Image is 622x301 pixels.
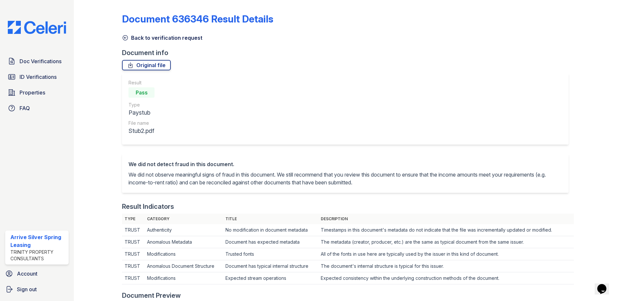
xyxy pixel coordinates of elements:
td: The metadata (creator, producer, etc.) are the same as typical document from the same issuer. [318,236,574,248]
th: Category [144,214,223,224]
td: The document's internal structure is typical for this issuer. [318,260,574,272]
th: Description [318,214,574,224]
div: Document info [122,48,574,57]
td: TRUST [122,224,144,236]
td: Timestamps in this document's metadata do not indicate that the file was incrementally updated or... [318,224,574,236]
td: TRUST [122,248,144,260]
td: TRUST [122,272,144,284]
div: Trinity Property Consultants [10,249,66,262]
span: FAQ [20,104,30,112]
td: TRUST [122,236,144,248]
td: Modifications [144,248,223,260]
td: TRUST [122,260,144,272]
th: Title [223,214,318,224]
div: Arrive Silver Spring Leasing [10,233,66,249]
a: Doc Verifications [5,55,69,68]
td: Modifications [144,272,223,284]
td: No modification in document metadata [223,224,318,236]
td: Authenticity [144,224,223,236]
div: Pass [128,87,155,98]
td: Document has expected metadata [223,236,318,248]
div: We did not detect fraud in this document. [128,160,562,168]
span: ID Verifications [20,73,57,81]
a: Properties [5,86,69,99]
th: Type [122,214,144,224]
a: Account [3,267,71,280]
td: Anomalous Metadata [144,236,223,248]
span: Sign out [17,285,37,293]
a: Original file [122,60,171,70]
a: ID Verifications [5,70,69,83]
a: Document 636346 Result Details [122,13,273,25]
span: Properties [20,89,45,96]
a: Sign out [3,283,71,296]
td: Expected consistency within the underlying construction methods of the document. [318,272,574,284]
td: Document has typical internal structure [223,260,318,272]
a: FAQ [5,102,69,115]
span: Doc Verifications [20,57,61,65]
td: Expected stream operations [223,272,318,284]
span: Account [17,270,37,278]
td: Anomalous Document Structure [144,260,223,272]
td: All of the fonts in use here are typically used by the issuer in this kind of document. [318,248,574,260]
div: Paystub [128,108,155,117]
div: Document Preview [122,291,181,300]
p: We did not observe meaningful signs of fraud in this document. We still recommend that you review... [128,171,562,186]
div: Stub2.pdf [128,126,155,136]
div: Type [128,102,155,108]
img: CE_Logo_Blue-a8612792a0a2168367f1c8372b55b34899dd931a85d93a1a3d3e32e68fde9ad4.png [3,21,71,34]
div: Result Indicators [122,202,174,211]
td: Trusted fonts [223,248,318,260]
div: Result [128,79,155,86]
iframe: chat widget [595,275,615,294]
div: File name [128,120,155,126]
a: Back to verification request [122,34,202,42]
